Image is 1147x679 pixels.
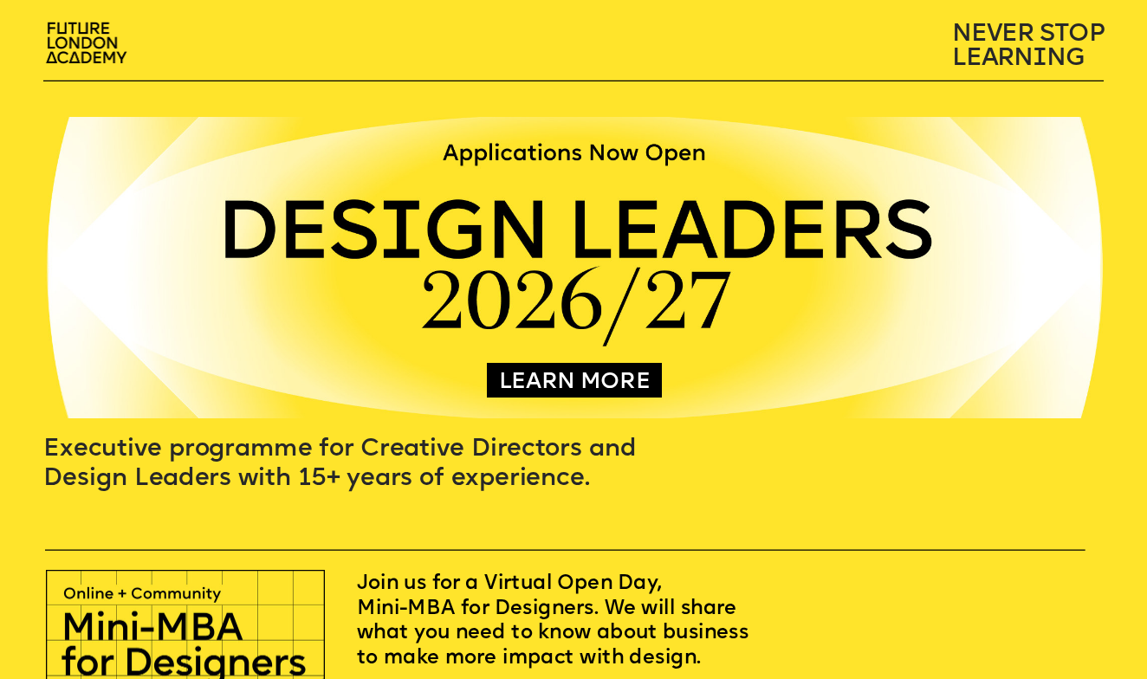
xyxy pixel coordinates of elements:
[499,371,651,394] a: LEARN MORE
[357,575,660,597] a: Join us for a Virtual Open Day,
[952,46,1085,72] span: LEARN NG
[38,15,139,74] img: upload-2f72e7a8-3806-41e8-b55b-d754ac055a4a.png
[357,599,755,669] a: Mini-MBA for Designers. We will share what you need to know about business to make more impact wi...
[43,436,643,491] span: Executive programme for Creative Directors and Design Leaders with 15+ years of experience.
[952,21,1105,47] span: NEVER STOP
[45,117,1105,418] img: image-c542eb99-4ad9-46bd-9416-a9c33b085b2d.jpg
[1033,46,1047,72] span: I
